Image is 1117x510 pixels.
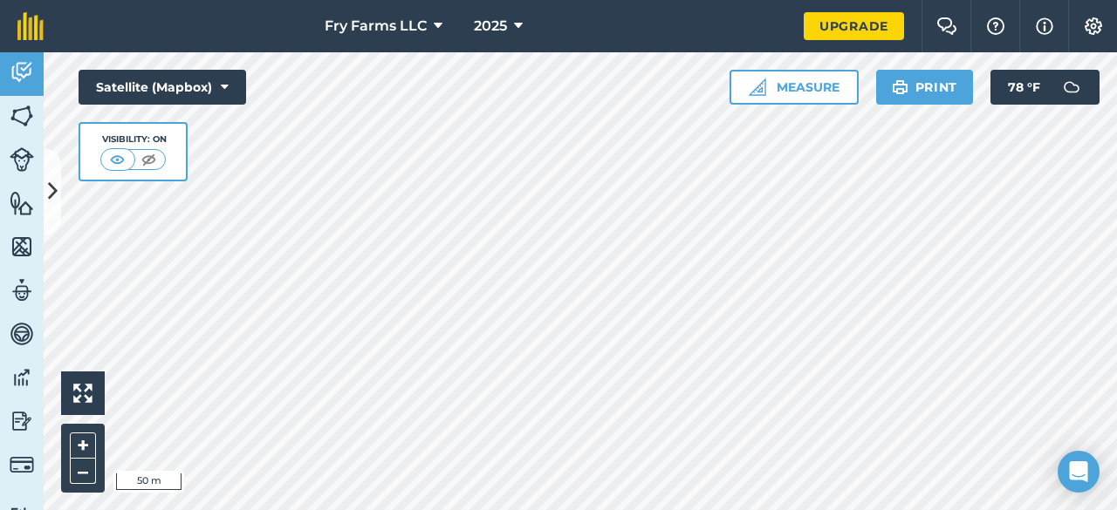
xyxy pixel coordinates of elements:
[10,277,34,303] img: svg+xml;base64,PD94bWwgdmVyc2lvbj0iMS4wIiBlbmNvZGluZz0idXRmLTgiPz4KPCEtLSBHZW5lcmF0b3I6IEFkb2JlIE...
[10,364,34,391] img: svg+xml;base64,PD94bWwgdmVyc2lvbj0iMS4wIiBlbmNvZGluZz0idXRmLTgiPz4KPCEtLSBHZW5lcmF0b3I6IEFkb2JlIE...
[892,77,908,98] img: svg+xml;base64,PHN2ZyB4bWxucz0iaHR0cDovL3d3dy53My5vcmcvMjAwMC9zdmciIHdpZHRoPSIxOSIgaGVpZ2h0PSIyNC...
[1054,70,1089,105] img: svg+xml;base64,PD94bWwgdmVyc2lvbj0iMS4wIiBlbmNvZGluZz0idXRmLTgiPz4KPCEtLSBHZW5lcmF0b3I6IEFkb2JlIE...
[10,59,34,85] img: svg+xml;base64,PD94bWwgdmVyc2lvbj0iMS4wIiBlbmNvZGluZz0idXRmLTgiPz4KPCEtLSBHZW5lcmF0b3I6IEFkb2JlIE...
[804,12,904,40] a: Upgrade
[106,151,128,168] img: svg+xml;base64,PHN2ZyB4bWxucz0iaHR0cDovL3d3dy53My5vcmcvMjAwMC9zdmciIHdpZHRoPSI1MCIgaGVpZ2h0PSI0MC...
[1083,17,1104,35] img: A cog icon
[749,78,766,96] img: Ruler icon
[70,432,96,459] button: +
[990,70,1100,105] button: 78 °F
[79,70,246,105] button: Satellite (Mapbox)
[985,17,1006,35] img: A question mark icon
[10,408,34,434] img: svg+xml;base64,PD94bWwgdmVyc2lvbj0iMS4wIiBlbmNvZGluZz0idXRmLTgiPz4KPCEtLSBHZW5lcmF0b3I6IEFkb2JlIE...
[10,103,34,129] img: svg+xml;base64,PHN2ZyB4bWxucz0iaHR0cDovL3d3dy53My5vcmcvMjAwMC9zdmciIHdpZHRoPSI1NiIgaGVpZ2h0PSI2MC...
[730,70,859,105] button: Measure
[1036,16,1053,37] img: svg+xml;base64,PHN2ZyB4bWxucz0iaHR0cDovL3d3dy53My5vcmcvMjAwMC9zdmciIHdpZHRoPSIxNyIgaGVpZ2h0PSIxNy...
[70,459,96,484] button: –
[876,70,974,105] button: Print
[1058,451,1100,493] div: Open Intercom Messenger
[474,16,507,37] span: 2025
[10,147,34,172] img: svg+xml;base64,PD94bWwgdmVyc2lvbj0iMS4wIiBlbmNvZGluZz0idXRmLTgiPz4KPCEtLSBHZW5lcmF0b3I6IEFkb2JlIE...
[100,133,167,146] div: Visibility: On
[10,321,34,347] img: svg+xml;base64,PD94bWwgdmVyc2lvbj0iMS4wIiBlbmNvZGluZz0idXRmLTgiPz4KPCEtLSBHZW5lcmF0b3I6IEFkb2JlIE...
[10,452,34,477] img: svg+xml;base64,PD94bWwgdmVyc2lvbj0iMS4wIiBlbmNvZGluZz0idXRmLTgiPz4KPCEtLSBHZW5lcmF0b3I6IEFkb2JlIE...
[138,151,160,168] img: svg+xml;base64,PHN2ZyB4bWxucz0iaHR0cDovL3d3dy53My5vcmcvMjAwMC9zdmciIHdpZHRoPSI1MCIgaGVpZ2h0PSI0MC...
[1008,70,1040,105] span: 78 ° F
[10,190,34,216] img: svg+xml;base64,PHN2ZyB4bWxucz0iaHR0cDovL3d3dy53My5vcmcvMjAwMC9zdmciIHdpZHRoPSI1NiIgaGVpZ2h0PSI2MC...
[325,16,427,37] span: Fry Farms LLC
[10,234,34,260] img: svg+xml;base64,PHN2ZyB4bWxucz0iaHR0cDovL3d3dy53My5vcmcvMjAwMC9zdmciIHdpZHRoPSI1NiIgaGVpZ2h0PSI2MC...
[73,384,93,403] img: Four arrows, one pointing top left, one top right, one bottom right and the last bottom left
[936,17,957,35] img: Two speech bubbles overlapping with the left bubble in the forefront
[17,12,44,40] img: fieldmargin Logo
